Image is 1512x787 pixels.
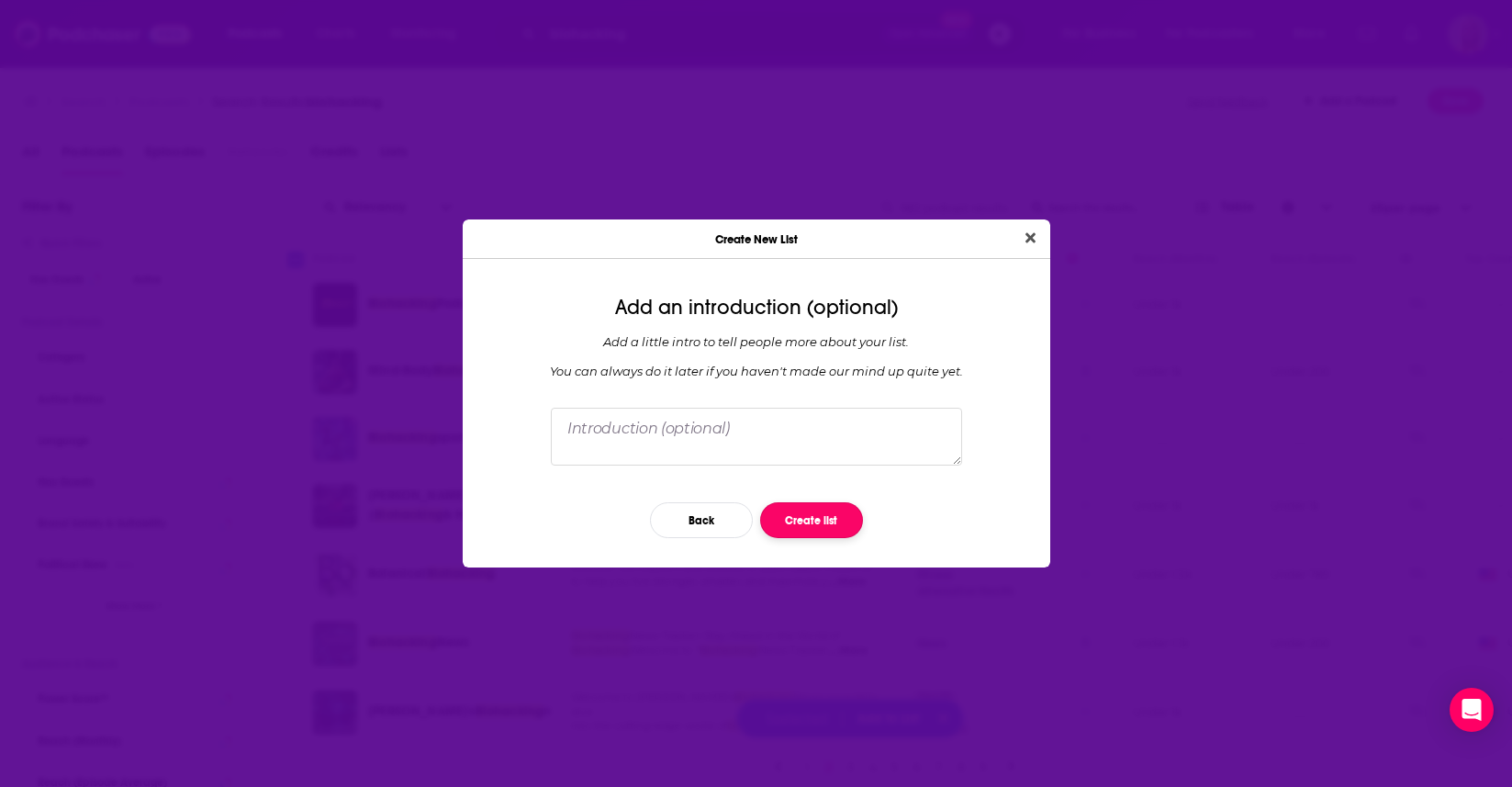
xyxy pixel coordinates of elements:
button: Close [1018,227,1043,250]
div: Add an introduction (optional) [477,296,1036,320]
div: Add a little intro to tell people more about your list. You can always do it later if you haven '... [477,334,1036,378]
button: Back [650,502,753,538]
div: Open Intercom Messenger [1450,688,1494,732]
div: Create New List [463,219,1050,259]
button: Create list [760,502,863,538]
